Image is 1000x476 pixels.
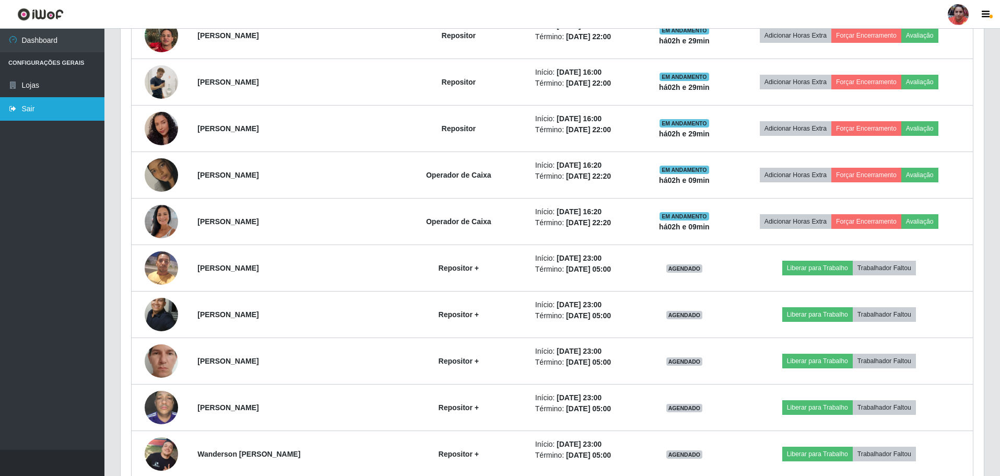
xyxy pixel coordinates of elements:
[666,357,703,366] span: AGENDADO
[566,311,611,320] time: [DATE] 05:00
[145,107,178,150] img: 1753371469357.jpeg
[439,403,479,412] strong: Repositor +
[535,31,637,42] li: Término:
[557,440,602,448] time: [DATE] 23:00
[901,28,938,43] button: Avaliação
[557,207,602,216] time: [DATE] 16:20
[557,254,602,262] time: [DATE] 23:00
[145,437,178,471] img: 1741735300159.jpeg
[660,26,709,34] span: EM ANDAMENTO
[901,168,938,182] button: Avaliação
[782,307,853,322] button: Liberar para Trabalho
[666,264,703,273] span: AGENDADO
[17,8,64,21] img: CoreUI Logo
[145,246,178,290] img: 1738750603268.jpeg
[760,75,831,89] button: Adicionar Horas Extra
[442,124,476,133] strong: Repositor
[145,192,178,251] img: 1743778813300.jpeg
[557,68,602,76] time: [DATE] 16:00
[535,171,637,182] li: Término:
[197,217,258,226] strong: [PERSON_NAME]
[145,145,178,205] img: 1734698192432.jpeg
[535,124,637,135] li: Término:
[535,206,637,217] li: Início:
[660,119,709,127] span: EM ANDAMENTO
[782,261,853,275] button: Liberar para Trabalho
[901,214,938,229] button: Avaliação
[782,400,853,415] button: Liberar para Trabalho
[145,292,178,337] img: 1734114107778.jpeg
[660,212,709,220] span: EM ANDAMENTO
[439,264,479,272] strong: Repositor +
[442,78,476,86] strong: Repositor
[853,261,916,275] button: Trabalhador Faltou
[659,223,710,231] strong: há 02 h e 09 min
[831,121,901,136] button: Forçar Encerramento
[760,28,831,43] button: Adicionar Horas Extra
[535,67,637,78] li: Início:
[145,6,178,65] img: 1749514767390.jpeg
[782,354,853,368] button: Liberar para Trabalho
[145,52,178,112] img: 1754225362816.jpeg
[145,385,178,429] img: 1740615405032.jpeg
[831,214,901,229] button: Forçar Encerramento
[760,214,831,229] button: Adicionar Horas Extra
[566,265,611,273] time: [DATE] 05:00
[659,83,710,91] strong: há 02 h e 29 min
[659,37,710,45] strong: há 02 h e 29 min
[197,78,258,86] strong: [PERSON_NAME]
[557,161,602,169] time: [DATE] 16:20
[853,400,916,415] button: Trabalhador Faltou
[145,324,178,398] img: 1741739537666.jpeg
[535,403,637,414] li: Término:
[442,31,476,40] strong: Repositor
[557,114,602,123] time: [DATE] 16:00
[760,168,831,182] button: Adicionar Horas Extra
[566,79,611,87] time: [DATE] 22:00
[831,75,901,89] button: Forçar Encerramento
[535,113,637,124] li: Início:
[660,166,709,174] span: EM ANDAMENTO
[901,121,938,136] button: Avaliação
[566,404,611,413] time: [DATE] 05:00
[666,404,703,412] span: AGENDADO
[535,78,637,89] li: Término:
[660,73,709,81] span: EM ANDAMENTO
[557,300,602,309] time: [DATE] 23:00
[197,171,258,179] strong: [PERSON_NAME]
[535,217,637,228] li: Término:
[831,28,901,43] button: Forçar Encerramento
[197,310,258,319] strong: [PERSON_NAME]
[439,310,479,319] strong: Repositor +
[853,307,916,322] button: Trabalhador Faltou
[557,393,602,402] time: [DATE] 23:00
[439,357,479,365] strong: Repositor +
[535,310,637,321] li: Término:
[197,264,258,272] strong: [PERSON_NAME]
[535,450,637,461] li: Término:
[197,450,300,458] strong: Wanderson [PERSON_NAME]
[535,160,637,171] li: Início:
[566,451,611,459] time: [DATE] 05:00
[566,172,611,180] time: [DATE] 22:20
[197,31,258,40] strong: [PERSON_NAME]
[197,403,258,412] strong: [PERSON_NAME]
[831,168,901,182] button: Forçar Encerramento
[782,447,853,461] button: Liberar para Trabalho
[197,124,258,133] strong: [PERSON_NAME]
[566,358,611,366] time: [DATE] 05:00
[901,75,938,89] button: Avaliação
[557,347,602,355] time: [DATE] 23:00
[659,176,710,184] strong: há 02 h e 09 min
[853,447,916,461] button: Trabalhador Faltou
[666,450,703,459] span: AGENDADO
[535,439,637,450] li: Início:
[535,264,637,275] li: Término:
[426,171,491,179] strong: Operador de Caixa
[535,357,637,368] li: Término:
[535,253,637,264] li: Início:
[535,299,637,310] li: Início:
[760,121,831,136] button: Adicionar Horas Extra
[853,354,916,368] button: Trabalhador Faltou
[439,450,479,458] strong: Repositor +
